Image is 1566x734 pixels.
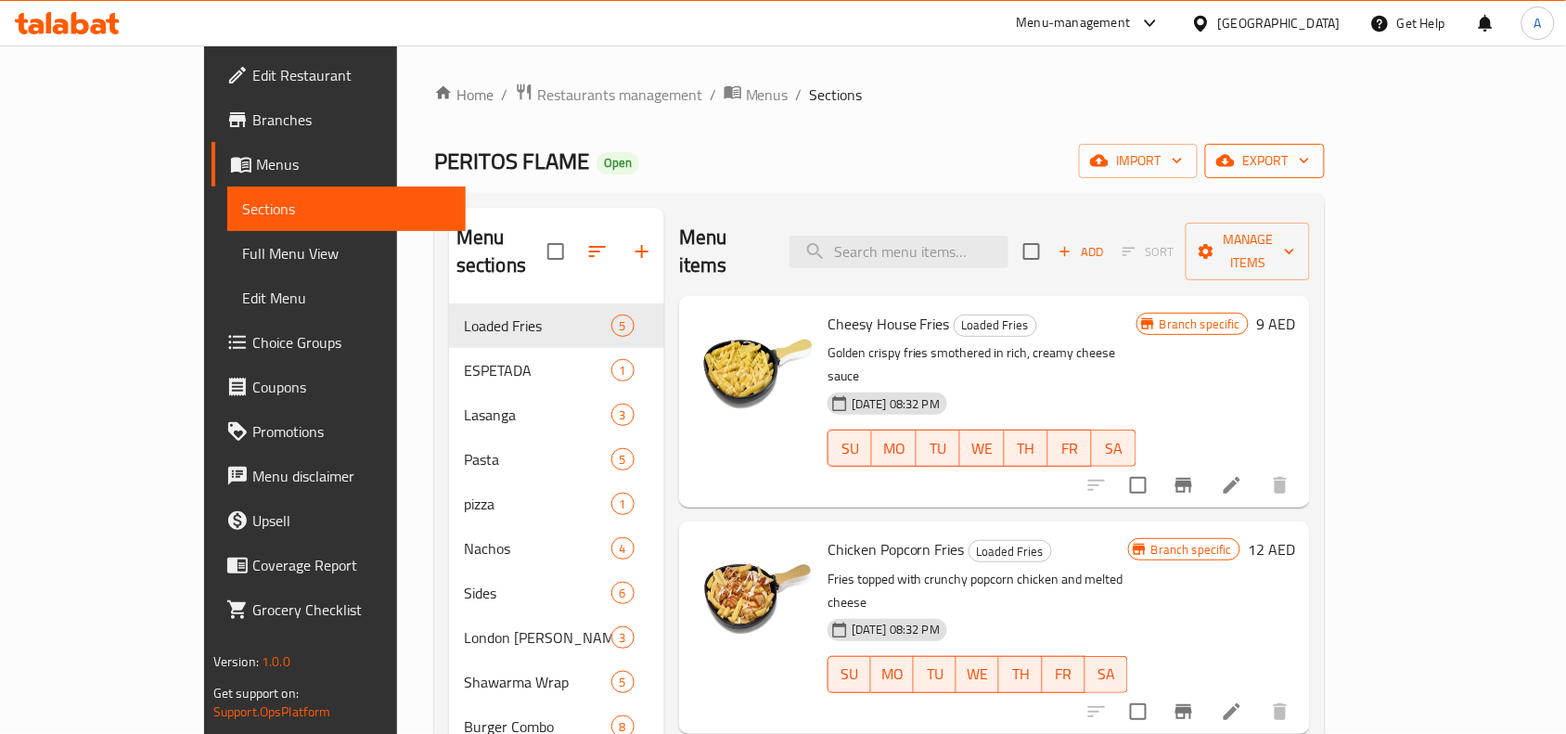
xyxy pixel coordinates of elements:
span: Select section [1012,232,1051,271]
button: Branch-specific-item [1162,463,1206,508]
a: Menu disclaimer [212,454,466,498]
span: Cheesy House Fries [828,310,950,338]
span: Loaded Fries [955,315,1036,336]
span: London [PERSON_NAME] Pitas And Wraps [464,626,611,649]
div: Loaded Fries [969,540,1052,562]
span: Version: [213,650,259,674]
span: Sections [810,84,863,106]
span: Full Menu View [242,242,451,264]
button: Manage items [1186,223,1310,280]
button: TU [917,430,960,467]
div: items [611,448,635,470]
div: items [611,359,635,381]
li: / [501,84,507,106]
span: Branch specific [1144,541,1239,559]
button: delete [1258,463,1303,508]
span: Add item [1051,238,1110,266]
a: Coverage Report [212,543,466,587]
button: MO [872,430,916,467]
span: export [1220,149,1310,173]
span: ESPETADA [464,359,611,381]
button: FR [1043,656,1085,693]
button: WE [956,656,999,693]
span: 6 [612,585,634,602]
div: Lasanga [464,404,611,426]
div: items [611,404,635,426]
input: search [789,236,1008,268]
a: Branches [212,97,466,142]
span: import [1094,149,1183,173]
a: Restaurants management [515,83,702,107]
div: London [PERSON_NAME] Pitas And Wraps3 [449,615,664,660]
a: Coupons [212,365,466,409]
span: SA [1099,435,1128,462]
div: ESPETADA1 [449,348,664,393]
div: London Doner Pitas And Wraps [464,626,611,649]
button: SA [1092,430,1136,467]
span: MO [879,661,906,688]
span: [DATE] 08:32 PM [844,621,947,638]
span: 5 [612,317,634,335]
span: Open [597,155,639,171]
span: Branch specific [1152,315,1248,333]
span: Restaurants management [537,84,702,106]
span: Add [1056,241,1106,263]
span: WE [964,661,992,688]
button: WE [960,430,1004,467]
div: Nachos4 [449,526,664,571]
span: SU [836,435,865,462]
div: Pasta5 [449,437,664,482]
div: items [611,315,635,337]
a: Edit Restaurant [212,53,466,97]
span: Edit Menu [242,287,451,309]
img: Chicken Popcorn Fries [694,536,813,655]
span: 1 [612,362,634,380]
span: Choice Groups [252,331,451,354]
span: Menus [746,84,789,106]
p: Fries topped with crunchy popcorn chicken and melted cheese [828,568,1128,614]
a: Upsell [212,498,466,543]
button: TH [999,656,1042,693]
a: Sections [227,187,466,231]
span: 3 [612,629,634,647]
span: [DATE] 08:32 PM [844,395,947,413]
button: delete [1258,689,1303,734]
a: Promotions [212,409,466,454]
div: items [611,582,635,604]
span: TU [921,661,949,688]
span: TU [924,435,953,462]
span: SU [836,661,864,688]
div: items [611,537,635,560]
span: Select section first [1110,238,1186,266]
span: Grocery Checklist [252,599,451,621]
h6: 12 AED [1248,536,1295,562]
span: Get support on: [213,681,299,705]
button: SU [828,656,871,693]
span: FR [1056,435,1085,462]
a: Menus [212,142,466,187]
span: WE [968,435,996,462]
span: Shawarma Wrap [464,671,611,693]
a: Edit Menu [227,276,466,320]
button: TH [1005,430,1048,467]
button: MO [871,656,914,693]
div: Nachos [464,537,611,560]
h6: 9 AED [1256,311,1295,337]
span: Sections [242,198,451,220]
span: 4 [612,540,634,558]
div: items [611,493,635,515]
li: / [710,84,716,106]
span: Select all sections [536,232,575,271]
div: Pasta [464,448,611,470]
span: Branches [252,109,451,131]
span: A [1534,13,1542,33]
span: 1.0.0 [262,650,290,674]
button: import [1079,144,1198,178]
h2: Menu items [679,224,767,279]
a: Edit menu item [1221,474,1243,496]
span: Manage items [1200,228,1295,275]
span: Sides [464,582,611,604]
